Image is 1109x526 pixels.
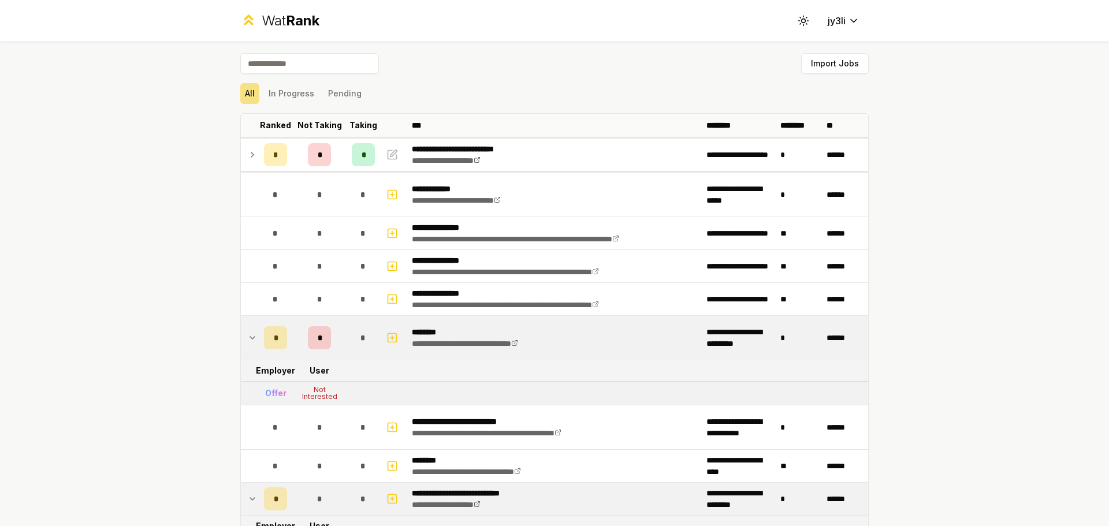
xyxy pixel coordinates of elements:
[286,12,319,29] span: Rank
[240,83,259,104] button: All
[292,360,347,381] td: User
[260,120,291,131] p: Ranked
[349,120,377,131] p: Taking
[265,387,286,399] div: Offer
[264,83,319,104] button: In Progress
[801,53,869,74] button: Import Jobs
[259,360,292,381] td: Employer
[828,14,846,28] span: jy3li
[297,120,342,131] p: Not Taking
[240,12,319,30] a: WatRank
[818,10,869,31] button: jy3li
[262,12,319,30] div: Wat
[323,83,366,104] button: Pending
[296,386,343,400] div: Not Interested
